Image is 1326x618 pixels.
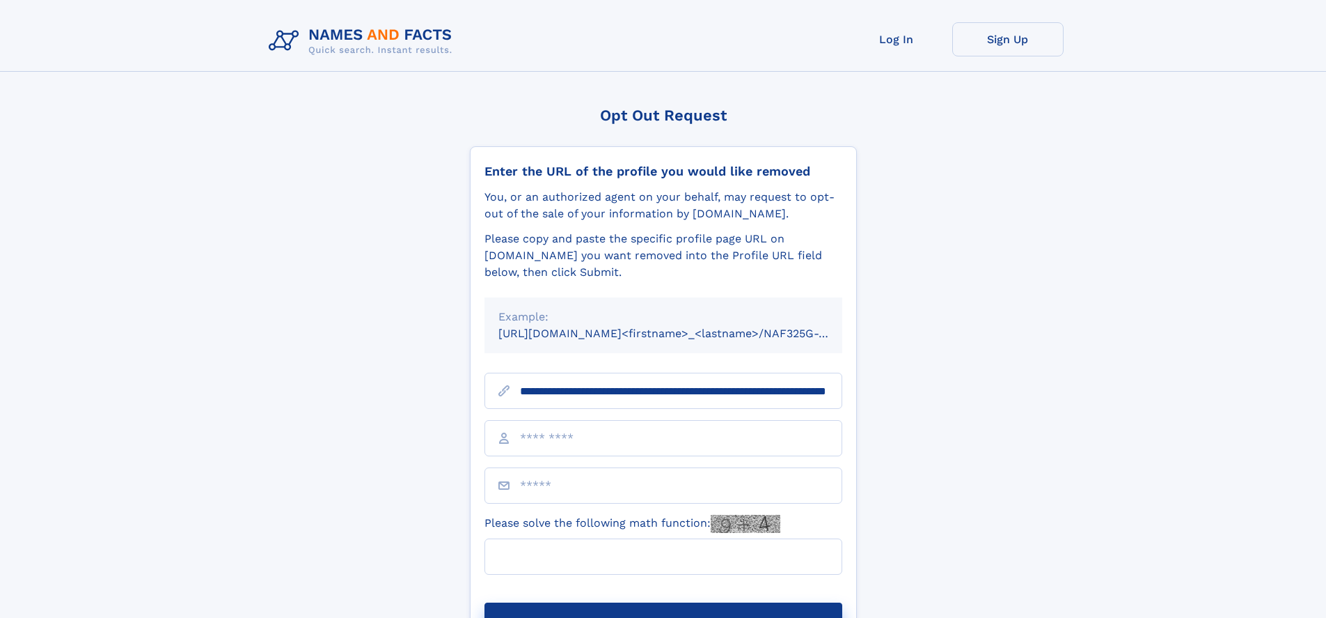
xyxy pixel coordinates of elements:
[263,22,464,60] img: Logo Names and Facts
[498,327,869,340] small: [URL][DOMAIN_NAME]<firstname>_<lastname>/NAF325G-xxxxxxxx
[470,107,857,124] div: Opt Out Request
[484,164,842,179] div: Enter the URL of the profile you would like removed
[498,309,828,325] div: Example:
[952,22,1064,56] a: Sign Up
[484,189,842,222] div: You, or an authorized agent on your behalf, may request to opt-out of the sale of your informatio...
[484,231,842,281] div: Please copy and paste the specific profile page URL on [DOMAIN_NAME] you want removed into the Pr...
[484,515,780,533] label: Please solve the following math function:
[841,22,952,56] a: Log In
